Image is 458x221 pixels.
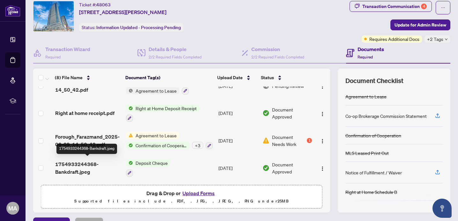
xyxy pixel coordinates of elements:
[358,55,373,59] span: Required
[126,105,133,112] img: Status Icon
[307,138,312,143] div: 1
[445,38,448,41] span: down
[317,163,328,173] button: Logo
[350,1,432,12] button: Transaction Communication4
[126,105,199,122] button: Status IconRight at Home Deposit Receipt
[41,185,322,209] span: Drag & Drop orUpload FormsSupported files include .PDF, .JPG, .JPEG, .PNG under25MB
[45,45,90,53] h4: Transaction Wizard
[216,154,260,182] td: [DATE]
[133,132,179,139] span: Agreement to Lease
[133,142,189,149] span: Confirmation of Cooperation
[217,74,243,81] span: Upload Date
[146,189,217,197] span: Drag & Drop or
[345,112,427,119] div: Co-op Brokerage Commission Statement
[272,133,306,148] span: Document Needs Work
[56,144,117,154] div: 1754933244368-Bankdraft.jpeg
[251,55,304,59] span: 2/2 Required Fields Completed
[345,188,397,195] div: Right at Home Schedule B
[126,159,170,177] button: Status IconDeposit Cheque
[320,84,325,89] img: Logo
[345,169,402,176] div: Notice of Fulfillment / Waiver
[8,204,17,213] span: MA
[421,4,427,9] div: 4
[55,74,83,81] span: (8) File Name
[369,35,419,42] span: Requires Additional Docs
[258,69,313,87] th: Status
[33,1,74,31] img: IMG-N12262364_1.jpg
[362,1,427,11] div: Transaction Communication
[181,189,217,197] button: Upload Forms
[216,100,260,127] td: [DATE]
[126,132,213,149] button: Status IconAgreement to LeaseStatus IconConfirmation of Cooperation+3
[272,161,312,175] span: Document Approved
[149,45,202,53] h4: Details & People
[126,132,133,139] img: Status Icon
[133,159,170,166] span: Deposit Cheque
[345,132,401,139] div: Confirmation of Cooperation
[133,105,199,112] span: Right at Home Deposit Receipt
[345,76,403,85] span: Document Checklist
[123,69,215,87] th: Document Tag(s)
[216,127,260,154] td: [DATE]
[133,87,179,94] span: Agreement to Lease
[251,45,304,53] h4: Commission
[395,20,446,30] span: Update for Admin Review
[345,149,389,156] div: MLS Leased Print Out
[390,19,450,30] button: Update for Admin Review
[126,142,133,149] img: Status Icon
[272,106,312,120] span: Document Approved
[149,55,202,59] span: 2/2 Required Fields Completed
[55,133,121,148] span: Forough_Farazmand_2025-08-09_14_50_42.pdf
[192,142,203,149] div: + 3
[45,55,61,59] span: Required
[320,139,325,144] img: Logo
[358,45,384,53] h4: Documents
[320,166,325,171] img: Logo
[79,8,166,16] span: [STREET_ADDRESS][PERSON_NAME]
[320,111,325,117] img: Logo
[96,2,111,8] span: 48063
[96,25,181,30] span: Information Updated - Processing Pending
[55,109,114,117] span: Right at home receipt.pdf
[45,197,318,205] p: Supported files include .PDF, .JPG, .JPEG, .PNG under 25 MB
[432,199,452,218] button: Open asap
[262,110,270,117] img: Document Status
[262,164,270,171] img: Document Status
[261,74,274,81] span: Status
[317,108,328,118] button: Logo
[126,87,133,94] img: Status Icon
[345,93,387,100] div: Agreement to Lease
[79,1,111,8] div: Ticket #:
[55,160,121,176] span: 1754933244368-Bankdraft.jpeg
[5,5,20,17] img: logo
[126,159,133,166] img: Status Icon
[427,35,443,43] span: +2 Tags
[79,23,183,32] div: Status:
[52,69,123,87] th: (8) File Name
[215,69,258,87] th: Upload Date
[317,135,328,146] button: Logo
[262,137,270,144] img: Document Status
[441,5,445,10] span: ellipsis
